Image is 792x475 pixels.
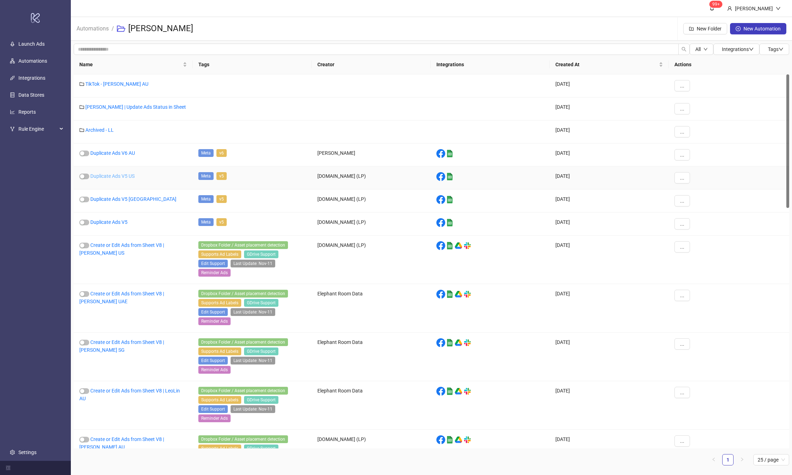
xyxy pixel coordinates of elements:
[198,269,231,277] span: Reminder Ads
[674,290,690,301] button: ...
[244,445,278,452] span: GDrive Support
[231,260,275,267] span: Last Update: Nov-11
[198,414,231,422] span: Reminder Ads
[431,55,550,74] th: Integrations
[312,333,431,381] div: Elephant Room Data
[79,339,164,353] a: Create or Edit Ads from Sheet V8 | [PERSON_NAME] SG
[79,61,181,68] span: Name
[244,299,278,307] span: GDrive Support
[18,41,45,47] a: Launch Ads
[709,6,714,11] span: bell
[198,299,241,307] span: Supports Ad Labels
[550,284,669,333] div: [DATE]
[244,347,278,355] span: GDrive Support
[674,80,690,91] button: ...
[18,449,36,455] a: Settings
[198,260,228,267] span: Edit Support
[680,129,684,135] span: ...
[689,26,694,31] span: folder-add
[555,61,657,68] span: Created At
[231,405,275,413] span: Last Update: Nov-11
[198,435,288,443] span: Dropbox Folder / Asset placement detection
[680,293,684,298] span: ...
[198,366,231,374] span: Reminder Ads
[79,128,84,132] span: folder
[697,26,722,32] span: New Folder
[79,388,180,401] a: Create or Edit Ads from Sheet V8 | LeoLin AU
[550,97,669,120] div: [DATE]
[85,81,148,87] a: TikTok - [PERSON_NAME] AU
[680,175,684,181] span: ...
[753,454,789,465] div: Page Size
[244,250,278,258] span: GDrive Support
[680,390,684,395] span: ...
[198,149,214,157] span: Meta
[550,190,669,213] div: [DATE]
[674,172,690,183] button: ...
[674,435,690,447] button: ...
[680,152,684,158] span: ...
[198,445,241,452] span: Supports Ad Labels
[231,308,275,316] span: Last Update: Nov-11
[74,55,193,74] th: Name
[198,405,228,413] span: Edit Support
[680,83,684,89] span: ...
[198,317,231,325] span: Reminder Ads
[695,46,701,52] span: All
[312,236,431,284] div: [DOMAIN_NAME] (LP)
[231,357,275,364] span: Last Update: Nov-11
[312,190,431,213] div: [DOMAIN_NAME] (LP)
[312,143,431,166] div: [PERSON_NAME]
[776,6,781,11] span: down
[85,127,114,133] a: Archived - LL
[674,103,690,114] button: ...
[550,55,669,74] th: Created At
[768,46,783,52] span: Tags
[759,44,789,55] button: Tagsdown
[79,291,164,304] a: Create or Edit Ads from Sheet V8 | [PERSON_NAME] UAE
[79,81,84,86] span: folder
[680,341,684,347] span: ...
[198,195,214,203] span: Meta
[112,17,114,40] li: /
[90,173,135,179] a: Duplicate Ads V5 US
[708,454,719,465] li: Previous Page
[736,454,748,465] button: right
[680,221,684,227] span: ...
[550,74,669,97] div: [DATE]
[779,47,783,52] span: down
[674,338,690,350] button: ...
[312,213,431,236] div: [DOMAIN_NAME] (LP)
[198,338,288,346] span: Dropbox Folder / Asset placement detection
[198,387,288,395] span: Dropbox Folder / Asset placement detection
[550,143,669,166] div: [DATE]
[312,381,431,430] div: Elephant Room Data
[18,58,47,64] a: Automations
[75,24,110,32] a: Automations
[198,250,241,258] span: Supports Ad Labels
[680,106,684,112] span: ...
[18,92,44,98] a: Data Stores
[680,198,684,204] span: ...
[674,387,690,398] button: ...
[312,166,431,190] div: [DOMAIN_NAME] (LP)
[312,55,431,74] th: Creator
[312,284,431,333] div: Elephant Room Data
[216,149,227,157] span: v6
[722,46,754,52] span: Integrations
[713,44,759,55] button: Integrationsdown
[193,55,312,74] th: Tags
[681,47,686,52] span: search
[550,120,669,143] div: [DATE]
[743,26,781,32] span: New Automation
[90,219,128,225] a: Duplicate Ads V5
[674,241,690,253] button: ...
[709,1,723,8] sup: 1436
[723,454,733,465] a: 1
[198,290,288,298] span: Dropbox Folder / Asset placement detection
[550,333,669,381] div: [DATE]
[732,5,776,12] div: [PERSON_NAME]
[690,44,713,55] button: Alldown
[79,436,164,450] a: Create or Edit Ads from Sheet V8 | [PERSON_NAME] AU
